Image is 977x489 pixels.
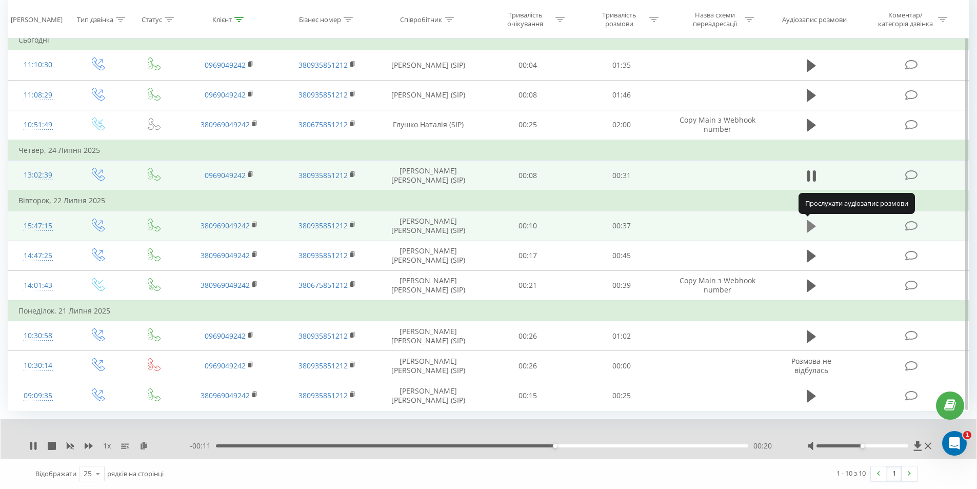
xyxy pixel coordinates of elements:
[8,140,969,161] td: Четвер, 24 Липня 2025
[298,331,348,341] a: 380935851212
[205,361,246,370] a: 0969049242
[18,326,58,346] div: 10:30:58
[687,11,742,28] div: Назва схеми переадресації
[481,270,575,301] td: 00:21
[668,110,766,140] td: Copy Main з Webhook number
[376,161,481,191] td: [PERSON_NAME] [PERSON_NAME] (SIP)
[18,216,58,236] div: 15:47:15
[376,351,481,381] td: [PERSON_NAME] [PERSON_NAME] (SIP)
[376,270,481,301] td: [PERSON_NAME] [PERSON_NAME] (SIP)
[201,221,250,230] a: 380969049242
[298,390,348,400] a: 380935851212
[481,50,575,80] td: 00:04
[205,60,246,70] a: 0969049242
[205,90,246,100] a: 0969049242
[799,193,915,213] div: Прослухати аудіозапис розмови
[201,390,250,400] a: 380969049242
[8,301,969,321] td: Понеділок, 21 Липня 2025
[190,441,216,451] span: - 00:11
[18,85,58,105] div: 11:08:29
[376,211,481,241] td: [PERSON_NAME] [PERSON_NAME] (SIP)
[18,276,58,296] div: 14:01:43
[84,468,92,479] div: 25
[481,80,575,110] td: 00:08
[299,15,341,24] div: Бізнес номер
[575,110,669,140] td: 02:00
[553,444,557,448] div: Accessibility label
[201,280,250,290] a: 380969049242
[8,30,969,50] td: Сьогодні
[481,110,575,140] td: 00:25
[298,170,348,180] a: 380935851212
[400,15,442,24] div: Співробітник
[886,466,902,481] a: 1
[376,241,481,270] td: [PERSON_NAME] [PERSON_NAME] (SIP)
[298,90,348,100] a: 380935851212
[376,381,481,410] td: [PERSON_NAME] [PERSON_NAME] (SIP)
[592,11,647,28] div: Тривалість розмови
[298,250,348,260] a: 380935851212
[575,321,669,351] td: 01:02
[575,50,669,80] td: 01:35
[575,241,669,270] td: 00:45
[8,190,969,211] td: Вівторок, 22 Липня 2025
[201,250,250,260] a: 380969049242
[18,115,58,135] div: 10:51:49
[212,15,232,24] div: Клієнт
[376,50,481,80] td: [PERSON_NAME] (SIP)
[205,170,246,180] a: 0969049242
[18,386,58,406] div: 09:09:35
[791,356,831,375] span: Розмова не відбулась
[575,270,669,301] td: 00:39
[481,351,575,381] td: 00:26
[205,331,246,341] a: 0969049242
[18,165,58,185] div: 13:02:39
[376,110,481,140] td: Глушко Наталія (SIP)
[860,444,864,448] div: Accessibility label
[963,431,971,439] span: 1
[481,241,575,270] td: 00:17
[481,381,575,410] td: 00:15
[298,60,348,70] a: 380935851212
[18,246,58,266] div: 14:47:25
[498,11,553,28] div: Тривалість очікування
[481,161,575,191] td: 00:08
[575,211,669,241] td: 00:37
[836,468,866,478] div: 1 - 10 з 10
[18,356,58,376] div: 10:30:14
[77,15,113,24] div: Тип дзвінка
[298,361,348,370] a: 380935851212
[376,321,481,351] td: [PERSON_NAME] [PERSON_NAME] (SIP)
[575,161,669,191] td: 00:31
[11,15,63,24] div: [PERSON_NAME]
[753,441,772,451] span: 00:20
[668,270,766,301] td: Copy Main з Webhook number
[575,80,669,110] td: 01:46
[298,280,348,290] a: 380675851212
[575,351,669,381] td: 00:00
[782,15,847,24] div: Аудіозапис розмови
[298,120,348,129] a: 380675851212
[481,211,575,241] td: 00:10
[107,469,164,478] span: рядків на сторінці
[942,431,967,456] iframe: Intercom live chat
[142,15,162,24] div: Статус
[18,55,58,75] div: 11:10:30
[201,120,250,129] a: 380969049242
[481,321,575,351] td: 00:26
[575,381,669,410] td: 00:25
[103,441,111,451] span: 1 x
[376,80,481,110] td: [PERSON_NAME] (SIP)
[875,11,935,28] div: Коментар/категорія дзвінка
[298,221,348,230] a: 380935851212
[35,469,76,478] span: Відображати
